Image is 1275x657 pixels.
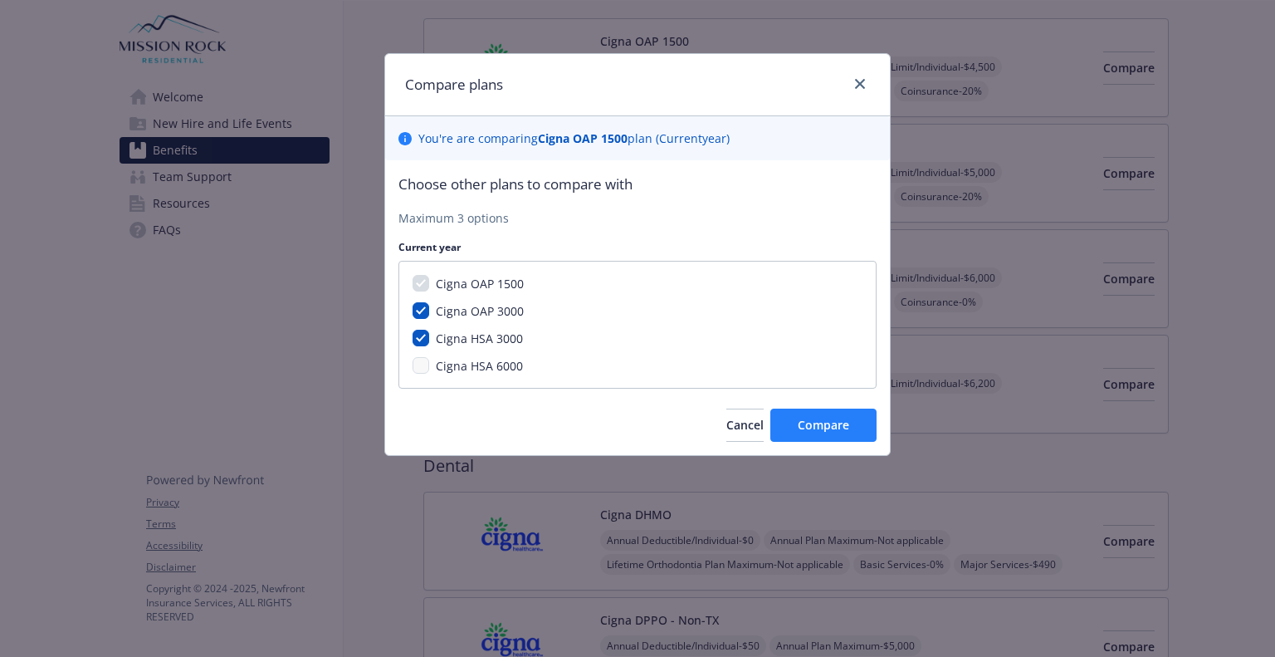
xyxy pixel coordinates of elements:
[770,409,877,442] button: Compare
[726,417,764,433] span: Cancel
[436,303,524,319] span: Cigna OAP 3000
[798,417,849,433] span: Compare
[850,74,870,94] a: close
[436,276,524,292] span: Cigna OAP 1500
[398,174,877,195] p: Choose other plans to compare with
[436,358,523,374] span: Cigna HSA 6000
[398,240,877,254] p: Current year
[726,409,764,442] button: Cancel
[398,209,877,227] p: Maximum 3 options
[418,130,730,147] p: You ' re are comparing plan ( Current year)
[436,331,523,346] span: Cigna HSA 3000
[538,130,628,146] b: Cigna OAP 1500
[405,74,503,96] h1: Compare plans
